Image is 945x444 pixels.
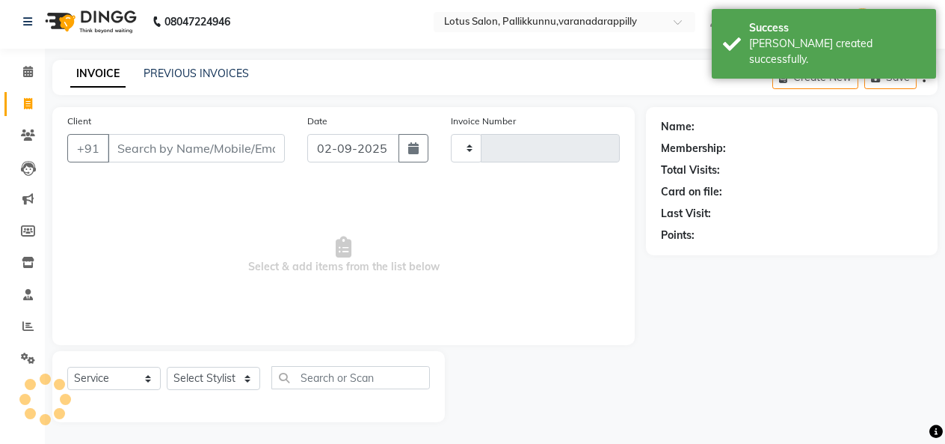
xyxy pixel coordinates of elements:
input: Search or Scan [271,366,430,389]
b: 08047224946 [164,1,230,43]
div: Points: [661,228,695,243]
div: Card on file: [661,184,722,200]
a: PREVIOUS INVOICES [144,67,249,80]
div: Total Visits: [661,162,720,178]
img: logo [38,1,141,43]
img: DISHA [849,8,875,34]
div: Membership: [661,141,726,156]
label: Invoice Number [451,115,516,128]
a: INVOICE [70,61,126,88]
span: Select & add items from the list below [67,180,620,330]
input: Search by Name/Mobile/Email/Code [108,134,285,162]
div: Success [749,20,925,36]
label: Client [67,115,91,128]
label: Date [307,115,327,128]
button: +91 [67,134,109,162]
div: Name: [661,119,695,135]
div: Bill created successfully. [749,36,925,67]
div: Last Visit: [661,206,711,222]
